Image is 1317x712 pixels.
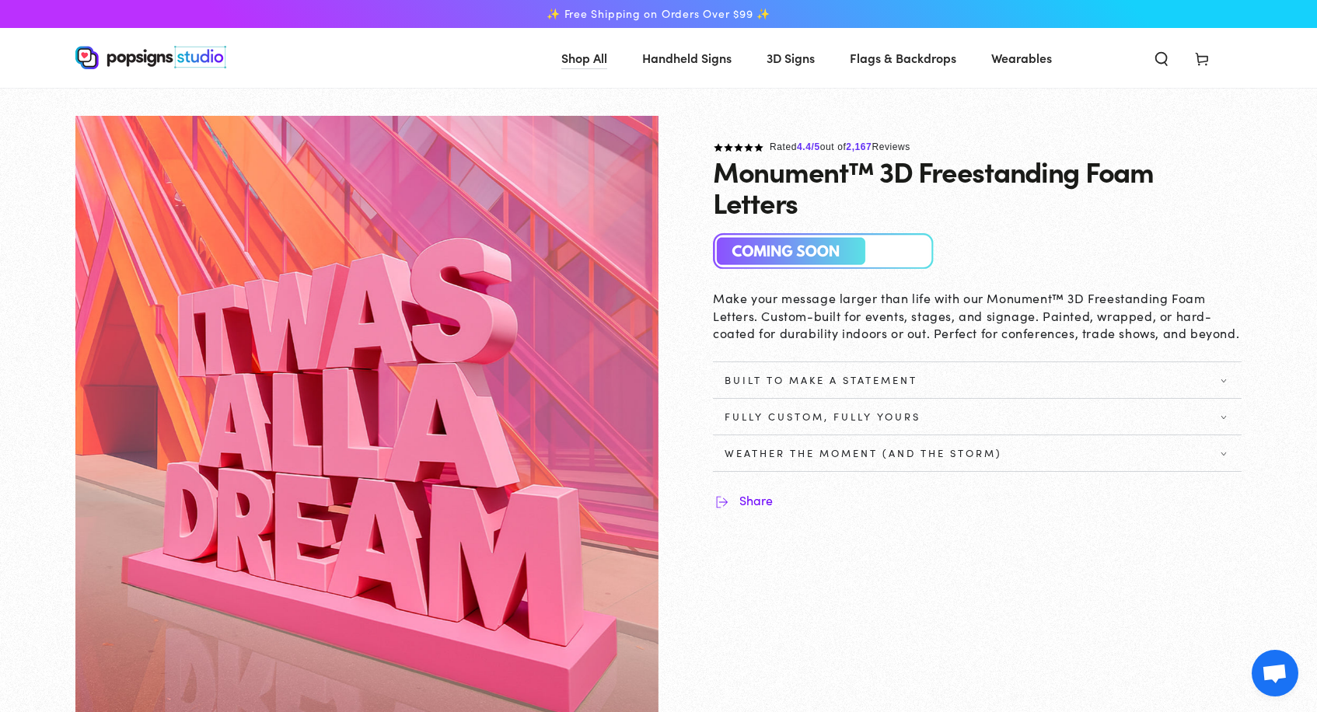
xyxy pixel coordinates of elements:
[713,399,1242,435] summary: Fully Custom, Fully Yours
[797,141,811,152] span: 4.4
[561,47,607,69] span: Shop All
[991,47,1052,69] span: Wearables
[755,37,826,79] a: 3D Signs
[547,7,770,21] span: ✨ Free Shipping on Orders Over $99 ✨
[770,141,910,152] span: Rated out of Reviews
[550,37,619,79] a: Shop All
[1141,40,1182,75] summary: Search our site
[75,46,226,69] img: Popsigns Studio
[713,362,1242,398] summary: Built to Make a Statement
[631,37,743,79] a: Handheld Signs
[713,289,1242,341] p: Make your message larger than life with our Monument™ 3D Freestanding Foam Letters. Custom-built ...
[713,435,1242,471] summary: Weather the Moment (and the Storm)
[1252,650,1298,696] div: Open chat
[725,374,917,386] span: Built to Make a Statement
[713,155,1242,218] h1: Monument™ 3D Freestanding Foam Letters
[739,493,773,508] span: Share
[713,491,773,510] button: Share
[713,233,934,270] img: Popsigns Studio
[846,141,872,152] span: 2,167
[725,447,1002,459] span: Weather the Moment (and the Storm)
[767,47,815,69] span: 3D Signs
[850,47,956,69] span: Flags & Backdrops
[812,141,820,152] span: /5
[838,37,968,79] a: Flags & Backdrops
[725,410,921,423] span: Fully Custom, Fully Yours
[980,37,1064,79] a: Wearables
[642,47,732,69] span: Handheld Signs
